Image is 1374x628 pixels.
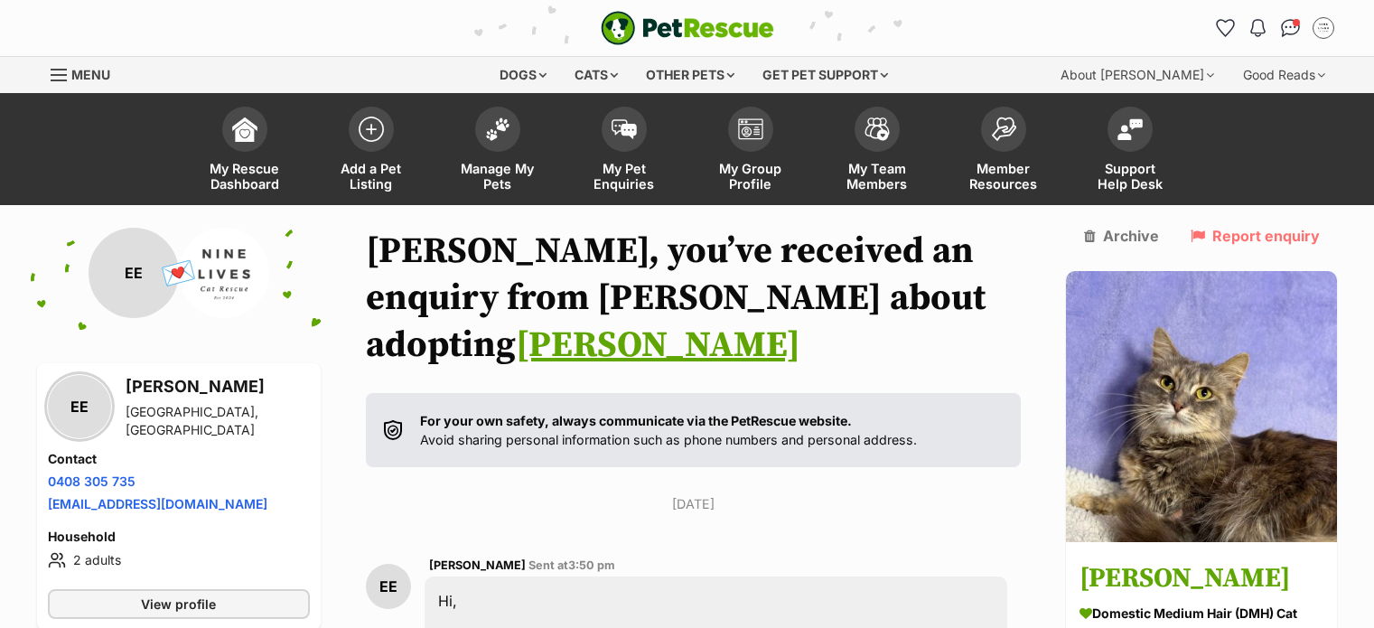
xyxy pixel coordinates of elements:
h1: [PERSON_NAME], you’ve received an enquiry from [PERSON_NAME] about adopting [366,228,1022,369]
a: Report enquiry [1191,228,1320,244]
span: Member Resources [963,161,1044,192]
div: EE [48,375,111,438]
img: Kelly Handsaker profile pic [1314,19,1332,37]
span: My Pet Enquiries [584,161,665,192]
h4: Household [48,528,310,546]
div: EE [89,228,179,318]
span: [PERSON_NAME] [429,558,526,572]
button: Notifications [1244,14,1273,42]
img: pet-enquiries-icon-7e3ad2cf08bfb03b45e93fb7055b45f3efa6380592205ae92323e6603595dc1f.svg [612,119,637,139]
span: Support Help Desk [1089,161,1171,192]
button: My account [1309,14,1338,42]
a: Manage My Pets [435,98,561,205]
span: Menu [71,67,110,82]
a: Menu [51,57,123,89]
a: View profile [48,589,310,619]
span: 💌 [158,254,199,293]
span: My Group Profile [710,161,791,192]
img: add-pet-listing-icon-0afa8454b4691262ce3f59096e99ab1cd57d4a30225e0717b998d2c9b9846f56.svg [359,117,384,142]
span: View profile [141,595,216,614]
div: Dogs [487,57,559,93]
a: [EMAIL_ADDRESS][DOMAIN_NAME] [48,496,267,511]
img: help-desk-icon-fdf02630f3aa405de69fd3d07c3f3aa587a6932b1a1747fa1d2bba05be0121f9.svg [1117,118,1143,140]
img: logo-e224e6f780fb5917bec1dbf3a21bbac754714ae5b6737aabdf751b685950b380.svg [601,11,774,45]
a: Member Resources [940,98,1067,205]
img: chat-41dd97257d64d25036548639549fe6c8038ab92f7586957e7f3b1b290dea8141.svg [1281,19,1300,37]
div: Cats [562,57,631,93]
img: dashboard-icon-eb2f2d2d3e046f16d808141f083e7271f6b2e854fb5c12c21221c1fb7104beca.svg [232,117,257,142]
a: Support Help Desk [1067,98,1193,205]
span: Add a Pet Listing [331,161,412,192]
ul: Account quick links [1211,14,1338,42]
a: My Team Members [814,98,940,205]
div: About [PERSON_NAME] [1048,57,1227,93]
span: My Team Members [837,161,918,192]
img: Nine Lives Cat Rescue profile pic [179,228,269,318]
img: team-members-icon-5396bd8760b3fe7c0b43da4ab00e1e3bb1a5d9ba89233759b79545d2d3fc5d0d.svg [865,117,890,141]
a: My Rescue Dashboard [182,98,308,205]
div: EE [366,564,411,609]
a: [PERSON_NAME] [516,323,800,368]
span: My Rescue Dashboard [204,161,285,192]
a: My Group Profile [687,98,814,205]
div: [GEOGRAPHIC_DATA], [GEOGRAPHIC_DATA] [126,403,310,439]
img: Ivana [1066,271,1337,542]
p: [DATE] [366,494,1022,513]
li: 2 adults [48,549,310,571]
img: notifications-46538b983faf8c2785f20acdc204bb7945ddae34d4c08c2a6579f10ce5e182be.svg [1250,19,1265,37]
a: Archive [1084,228,1159,244]
a: Favourites [1211,14,1240,42]
a: Conversations [1276,14,1305,42]
span: Manage My Pets [457,161,538,192]
h4: Contact [48,450,310,468]
h3: [PERSON_NAME] [126,374,310,399]
h3: [PERSON_NAME] [1080,559,1323,600]
img: group-profile-icon-3fa3cf56718a62981997c0bc7e787c4b2cf8bcc04b72c1350f741eb67cf2f40e.svg [738,118,763,140]
a: My Pet Enquiries [561,98,687,205]
a: Add a Pet Listing [308,98,435,205]
a: 0408 305 735 [48,473,136,489]
img: manage-my-pets-icon-02211641906a0b7f246fdf0571729dbe1e7629f14944591b6c1af311fb30b64b.svg [485,117,510,141]
span: Sent at [528,558,615,572]
img: member-resources-icon-8e73f808a243e03378d46382f2149f9095a855e16c252ad45f914b54edf8863c.svg [991,117,1016,141]
p: Avoid sharing personal information such as phone numbers and personal address. [420,411,917,450]
div: Domestic Medium Hair (DMH) Cat [1080,605,1323,623]
a: PetRescue [601,11,774,45]
div: Other pets [633,57,747,93]
div: Good Reads [1230,57,1338,93]
div: Get pet support [750,57,901,93]
span: 3:50 pm [568,558,615,572]
strong: For your own safety, always communicate via the PetRescue website. [420,413,852,428]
